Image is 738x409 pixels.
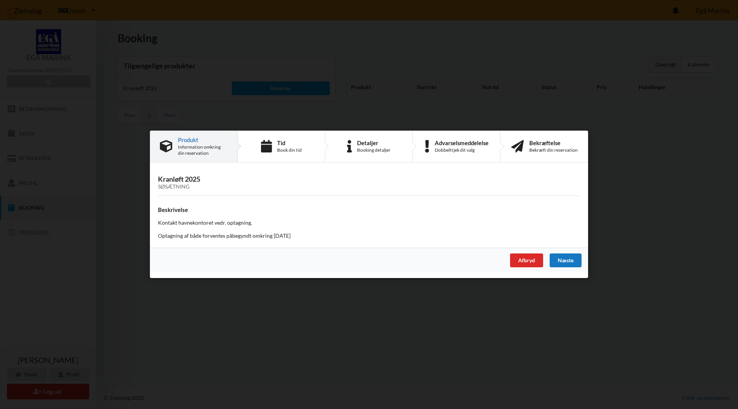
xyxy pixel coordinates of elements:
[357,140,391,146] div: Detaljer
[357,147,391,153] div: Booking detaljer
[158,175,580,190] h3: Kranløft 2025
[435,140,489,146] div: Advarselsmeddelelse
[529,147,578,153] div: Bekræft din reservation
[178,144,227,156] div: Information omkring din reservation
[510,254,543,268] div: Afbryd
[158,219,580,227] p: Kontakt havnekontoret vedr. optagning.
[550,254,582,268] div: Næste
[158,206,580,214] h4: Beskrivelse
[277,140,302,146] div: Tid
[158,232,580,240] p: Optagning af både forventes påbegyndt omkring [DATE]
[178,137,227,143] div: Produkt
[435,147,489,153] div: Dobbelttjek dit valg
[529,140,578,146] div: Bekræftelse
[158,184,580,190] div: Søsætning
[277,147,302,153] div: Book din tid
